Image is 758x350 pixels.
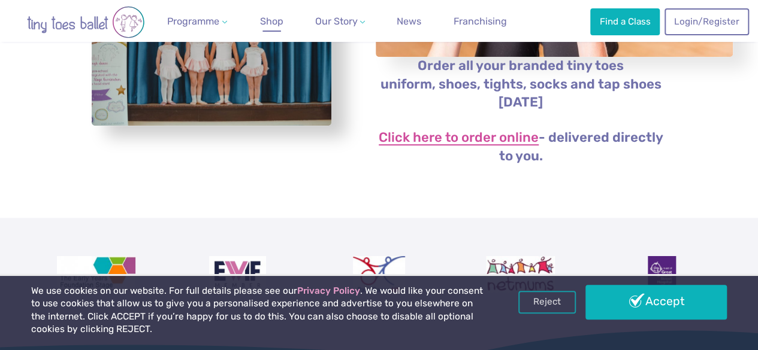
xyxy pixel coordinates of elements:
[449,10,512,34] a: Franchising
[297,285,360,296] a: Privacy Policy
[397,16,421,27] span: News
[665,8,748,35] a: Login/Register
[375,57,667,112] p: Order all your branded tiny toes uniform, shoes, tights, socks and tap shoes [DATE]
[392,10,426,34] a: News
[315,16,357,27] span: Our Story
[379,131,539,145] a: Click here to order online
[353,256,404,292] img: Para Dance UK
[375,129,667,166] p: - delivered directly to you.
[57,256,136,292] img: The Early Years Foundation Stage
[310,10,370,34] a: Our Story
[260,16,283,27] span: Shop
[167,16,219,27] span: Programme
[14,6,158,38] img: tiny toes ballet
[255,10,288,34] a: Shop
[31,285,484,336] p: We use cookies on our website. For full details please see our . We would like your consent to us...
[209,256,266,292] img: Encouraging Women Into Franchising
[454,16,507,27] span: Franchising
[518,291,576,314] a: Reject
[585,285,727,319] a: Accept
[590,8,660,35] a: Find a Class
[162,10,232,34] a: Programme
